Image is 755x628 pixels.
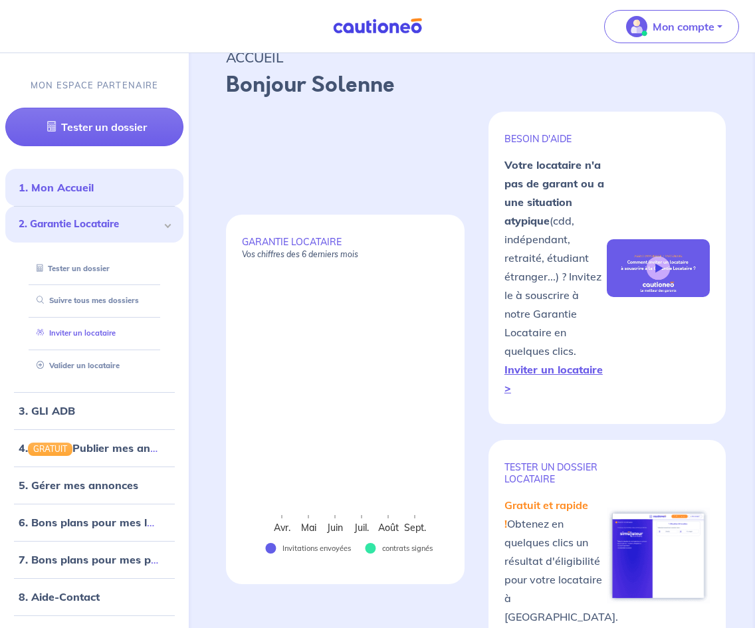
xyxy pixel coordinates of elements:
em: Gratuit et rapide ! [504,498,588,530]
p: ACCUEIL [226,45,718,69]
strong: Votre locataire n'a pas de garant ou a une situation atypique [504,158,604,227]
a: Suivre tous mes dossiers [31,296,139,305]
a: Valider un locataire [31,361,120,370]
div: 3. GLI ADB [5,397,183,423]
img: simulateur.png [607,508,710,603]
div: Inviter un locataire [21,322,167,344]
p: TESTER un dossier locataire [504,461,607,485]
a: 1. Mon Accueil [19,181,94,194]
a: Tester un dossier [5,108,183,146]
div: 7. Bons plans pour mes propriétaires [5,546,183,573]
span: 2. Garantie Locataire [19,217,160,232]
em: Vos chiffres des 6 derniers mois [242,249,358,259]
div: 4.GRATUITPublier mes annonces [5,434,183,461]
a: 7. Bons plans pour mes propriétaires [19,553,211,566]
text: Août [378,522,399,534]
img: Cautioneo [328,18,427,35]
a: Inviter un locataire [31,328,116,338]
div: 1. Mon Accueil [5,174,183,201]
p: BESOIN D'AIDE [504,133,607,145]
p: GARANTIE LOCATAIRE [242,236,449,260]
p: Bonjour Solenne [226,69,718,101]
a: 6. Bons plans pour mes locataires [19,516,195,529]
div: Tester un dossier [21,257,167,279]
div: 5. Gérer mes annonces [5,472,183,498]
a: Inviter un locataire > [504,363,603,395]
p: (cdd, indépendant, retraité, étudiant étranger...) ? Invitez le à souscrire à notre Garantie Loca... [504,156,607,397]
a: 4.GRATUITPublier mes annonces [19,441,187,454]
text: Avr. [274,522,290,534]
text: Mai [301,522,316,534]
div: 6. Bons plans pour mes locataires [5,509,183,536]
div: Suivre tous mes dossiers [21,290,167,312]
a: 5. Gérer mes annonces [19,478,138,492]
a: Tester un dossier [31,263,110,272]
text: Juil. [354,522,369,534]
p: MON ESPACE PARTENAIRE [31,79,159,92]
text: Sept. [404,522,426,534]
img: illu_account_valid_menu.svg [626,16,647,37]
a: 8. Aide-Contact [19,590,100,603]
p: Mon compte [653,19,714,35]
button: illu_account_valid_menu.svgMon compte [604,10,739,43]
div: 8. Aide-Contact [5,583,183,610]
img: video-gli-new-none.jpg [607,239,710,297]
div: 2. Garantie Locataire [5,206,183,243]
text: Juin [326,522,343,534]
a: 3. GLI ADB [19,403,75,417]
div: Valider un locataire [21,355,167,377]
